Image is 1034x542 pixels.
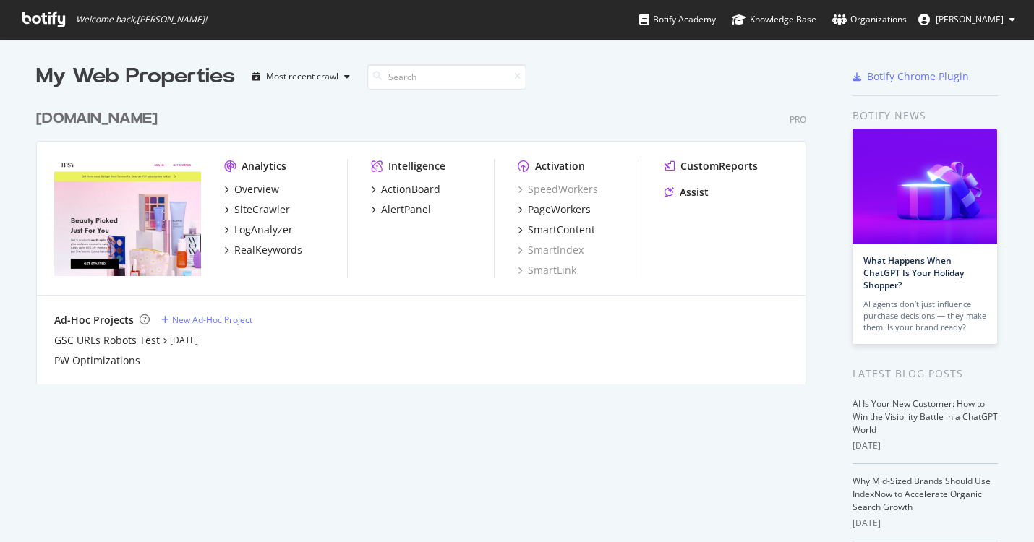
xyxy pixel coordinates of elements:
a: SiteCrawler [224,202,290,217]
a: What Happens When ChatGPT Is Your Holiday Shopper? [863,254,964,291]
a: Assist [665,185,709,199]
a: [DATE] [170,334,198,346]
a: ActionBoard [371,182,440,197]
a: SmartContent [518,223,595,237]
div: Ad-Hoc Projects [54,313,134,327]
a: Why Mid-Sized Brands Should Use IndexNow to Accelerate Organic Search Growth [853,475,991,513]
div: RealKeywords [234,243,302,257]
div: Intelligence [388,159,445,173]
div: [DOMAIN_NAME] [36,108,158,129]
div: [DATE] [853,517,998,530]
div: Knowledge Base [732,12,816,27]
div: SmartContent [528,223,595,237]
a: GSC URLs Robots Test [54,333,160,348]
span: Maddie Aberman [936,13,1004,25]
div: LogAnalyzer [234,223,293,237]
a: New Ad-Hoc Project [161,314,252,326]
div: grid [36,91,818,384]
div: Activation [535,159,585,173]
div: AI agents don’t just influence purchase decisions — they make them. Is your brand ready? [863,298,986,333]
div: Botify Academy [639,12,716,27]
a: SpeedWorkers [518,182,598,197]
a: AI Is Your New Customer: How to Win the Visibility Battle in a ChatGPT World [853,397,998,436]
img: ipsy.com [54,159,201,276]
div: Botify Chrome Plugin [867,69,969,84]
a: PW Optimizations [54,353,140,368]
button: Most recent crawl [247,65,356,88]
div: Analytics [242,159,286,173]
div: Assist [680,185,709,199]
div: ActionBoard [381,182,440,197]
div: AlertPanel [381,202,431,217]
input: Search [367,64,526,90]
div: Most recent crawl [266,72,338,81]
a: RealKeywords [224,243,302,257]
div: Pro [790,113,806,126]
div: My Web Properties [36,62,235,91]
div: Botify news [853,108,998,124]
div: CustomReports [680,159,758,173]
a: CustomReports [665,159,758,173]
a: Overview [224,182,279,197]
div: Latest Blog Posts [853,366,998,382]
a: PageWorkers [518,202,591,217]
button: [PERSON_NAME] [907,8,1027,31]
a: Botify Chrome Plugin [853,69,969,84]
a: SmartIndex [518,243,584,257]
a: LogAnalyzer [224,223,293,237]
div: PageWorkers [528,202,591,217]
a: [DOMAIN_NAME] [36,108,163,129]
div: SiteCrawler [234,202,290,217]
div: New Ad-Hoc Project [172,314,252,326]
span: Welcome back, [PERSON_NAME] ! [76,14,207,25]
a: SmartLink [518,263,576,278]
div: Overview [234,182,279,197]
div: [DATE] [853,439,998,452]
img: What Happens When ChatGPT Is Your Holiday Shopper? [853,129,997,244]
div: Organizations [832,12,907,27]
a: AlertPanel [371,202,431,217]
